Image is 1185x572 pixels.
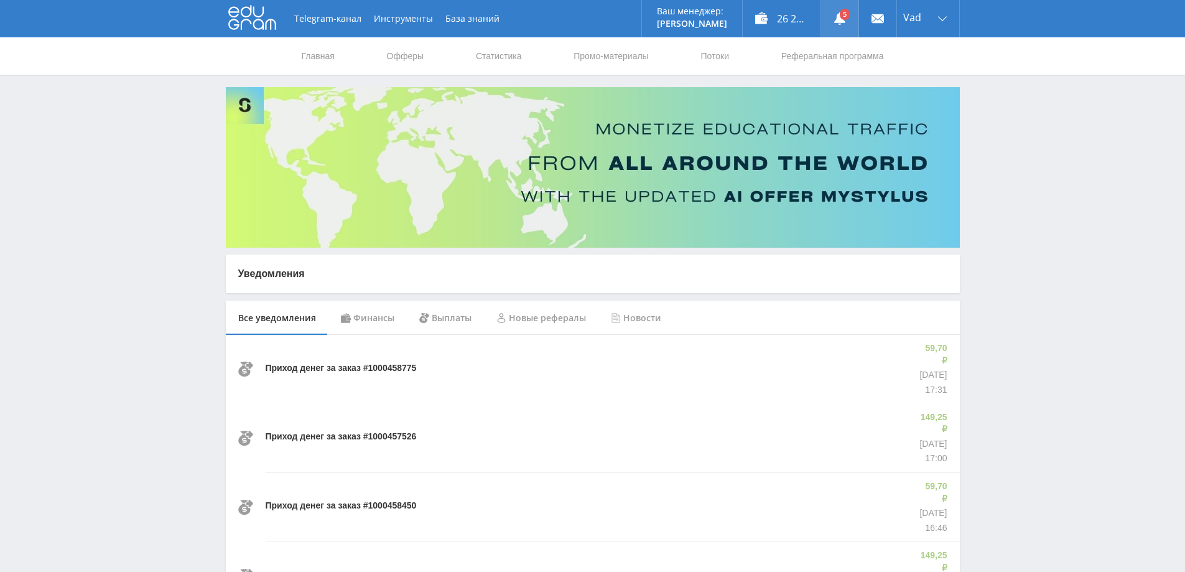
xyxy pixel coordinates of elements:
[266,500,417,512] p: Приход денег за заказ #1000458450
[226,87,960,248] img: Banner
[917,411,947,436] p: 149,25 ₽
[407,301,484,335] div: Выплаты
[919,369,947,382] p: [DATE]
[919,481,947,505] p: 59,70 ₽
[657,6,727,16] p: Ваш менеджер:
[919,384,947,396] p: 17:31
[226,301,328,335] div: Все уведомления
[266,431,417,443] p: Приход денег за заказ #1000457526
[919,507,947,520] p: [DATE]
[917,438,947,451] p: [DATE]
[917,452,947,465] p: 17:00
[386,37,425,75] a: Офферы
[780,37,885,75] a: Реферальная программа
[572,37,649,75] a: Промо-материалы
[484,301,598,335] div: Новые рефералы
[903,12,921,22] span: Vad
[266,362,417,375] p: Приход денег за заказ #1000458775
[919,342,947,367] p: 59,70 ₽
[657,19,727,29] p: [PERSON_NAME]
[328,301,407,335] div: Финансы
[598,301,674,335] div: Новости
[919,522,947,535] p: 16:46
[475,37,523,75] a: Статистика
[238,267,947,281] p: Уведомления
[699,37,730,75] a: Потоки
[300,37,336,75] a: Главная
